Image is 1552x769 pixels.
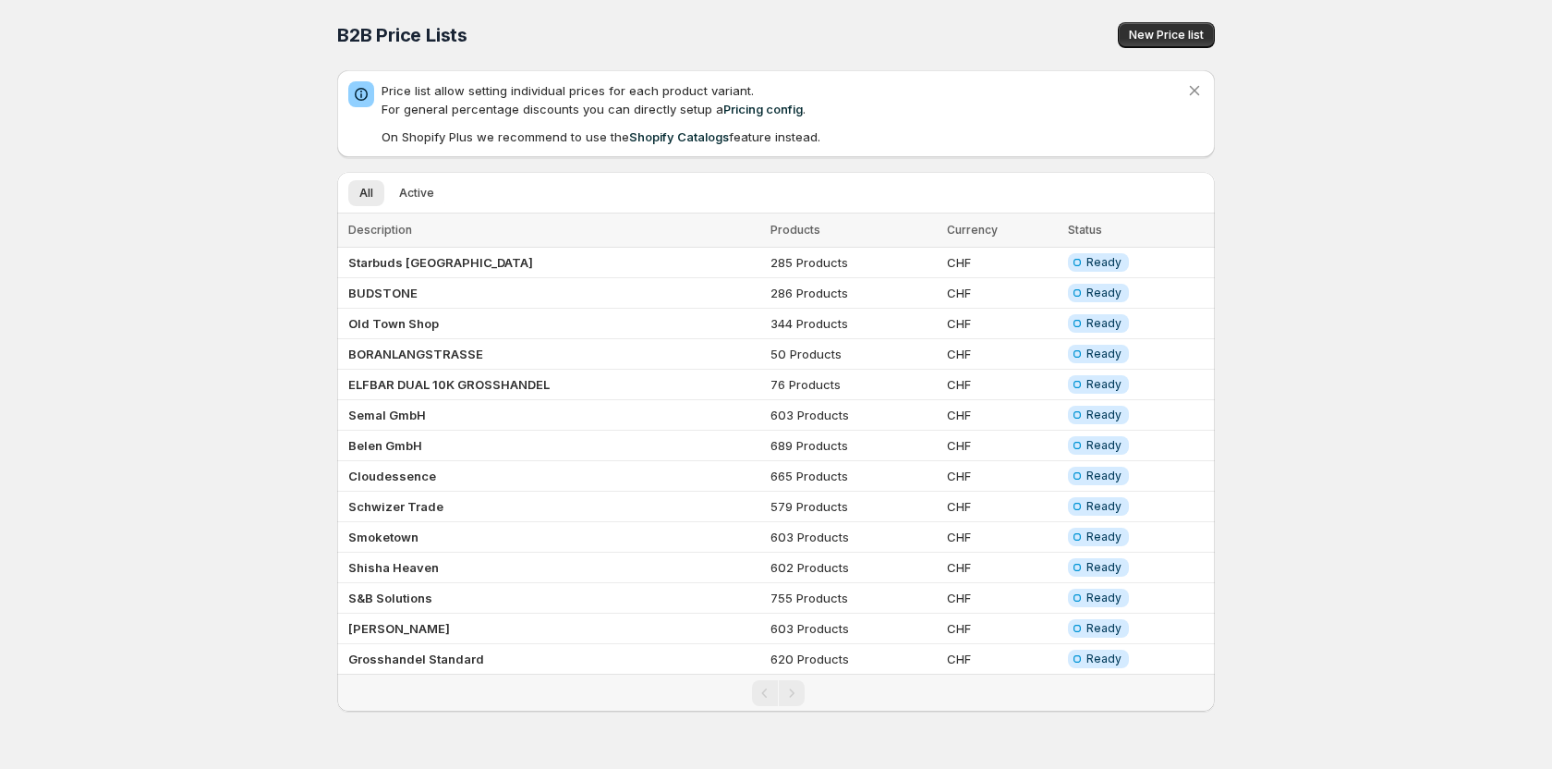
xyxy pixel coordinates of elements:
[1118,22,1215,48] button: New Price list
[348,255,533,270] b: Starbuds [GEOGRAPHIC_DATA]
[765,339,940,370] td: 50 Products
[941,614,1063,644] td: CHF
[1086,530,1122,544] span: Ready
[941,553,1063,583] td: CHF
[941,309,1063,339] td: CHF
[629,129,729,144] a: Shopify Catalogs
[765,522,940,553] td: 603 Products
[765,614,940,644] td: 603 Products
[1068,223,1102,237] span: Status
[348,438,422,453] b: Belen GmbH
[337,674,1215,712] nav: Pagination
[1086,499,1122,514] span: Ready
[765,644,940,675] td: 620 Products
[348,530,418,544] b: Smoketown
[348,286,418,300] b: BUDSTONE
[1086,347,1122,361] span: Ready
[1086,469,1122,483] span: Ready
[348,560,439,575] b: Shisha Heaven
[348,652,484,666] b: Grosshandel Standard
[765,492,940,522] td: 579 Products
[941,522,1063,553] td: CHF
[348,377,550,392] b: ELFBAR DUAL 10K GROSSHANDEL
[1086,377,1122,392] span: Ready
[770,223,820,237] span: Products
[941,492,1063,522] td: CHF
[723,102,803,116] a: Pricing config
[941,339,1063,370] td: CHF
[1129,28,1204,43] span: New Price list
[941,431,1063,461] td: CHF
[941,583,1063,614] td: CHF
[1086,560,1122,575] span: Ready
[1086,591,1122,605] span: Ready
[765,461,940,492] td: 665 Products
[1086,408,1122,422] span: Ready
[765,431,940,461] td: 689 Products
[382,81,1185,118] p: Price list allow setting individual prices for each product variant. For general percentage disco...
[348,223,412,237] span: Description
[941,400,1063,431] td: CHF
[941,370,1063,400] td: CHF
[348,499,443,514] b: Schwizer Trade
[765,309,940,339] td: 344 Products
[359,186,373,201] span: All
[348,347,483,361] b: BORANLANGSTRASSE
[941,461,1063,492] td: CHF
[1086,255,1122,270] span: Ready
[399,186,434,201] span: Active
[941,278,1063,309] td: CHF
[1182,78,1207,104] button: Dismiss notification
[765,400,940,431] td: 603 Products
[337,24,467,46] span: B2B Price Lists
[765,583,940,614] td: 755 Products
[382,128,1185,146] p: On Shopify Plus we recommend to use the feature instead.
[765,553,940,583] td: 602 Products
[1086,316,1122,331] span: Ready
[765,248,940,278] td: 285 Products
[941,644,1063,675] td: CHF
[1086,286,1122,300] span: Ready
[1086,438,1122,453] span: Ready
[348,469,436,483] b: Cloudessence
[1086,621,1122,636] span: Ready
[765,278,940,309] td: 286 Products
[941,248,1063,278] td: CHF
[348,591,432,605] b: S&B Solutions
[348,408,426,422] b: Semal GmbH
[348,316,439,331] b: Old Town Shop
[348,621,450,636] b: [PERSON_NAME]
[1086,652,1122,666] span: Ready
[947,223,998,237] span: Currency
[765,370,940,400] td: 76 Products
